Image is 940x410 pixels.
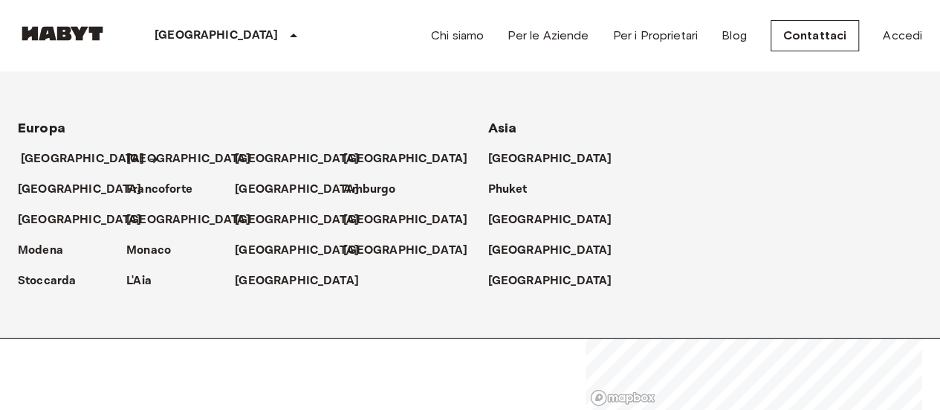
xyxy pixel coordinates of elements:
p: L'Aia [126,272,152,290]
a: L'Aia [126,272,166,290]
p: [GEOGRAPHIC_DATA] [343,150,467,168]
img: Habyt [18,26,107,41]
p: Modena [18,242,63,260]
a: Chi siamo [431,27,484,45]
a: [GEOGRAPHIC_DATA] [235,150,374,168]
a: [GEOGRAPHIC_DATA] [343,242,482,260]
a: Per le Aziende [508,27,589,45]
a: [GEOGRAPHIC_DATA] [21,150,160,168]
a: [GEOGRAPHIC_DATA] [488,211,627,229]
p: [GEOGRAPHIC_DATA] [235,211,359,229]
p: [GEOGRAPHIC_DATA] [18,211,142,229]
a: [GEOGRAPHIC_DATA] [126,150,265,168]
p: [GEOGRAPHIC_DATA] [488,272,612,290]
a: [GEOGRAPHIC_DATA] [343,211,482,229]
p: Monaco [126,242,171,260]
p: [GEOGRAPHIC_DATA] [235,242,359,260]
a: [GEOGRAPHIC_DATA] [235,181,374,199]
p: Amburgo [343,181,395,199]
a: [GEOGRAPHIC_DATA] [343,150,482,168]
a: Amburgo [343,181,410,199]
p: [GEOGRAPHIC_DATA] [488,150,612,168]
a: Stoccarda [18,272,91,290]
a: [GEOGRAPHIC_DATA] [235,211,374,229]
p: [GEOGRAPHIC_DATA] [235,272,359,290]
a: [GEOGRAPHIC_DATA] [488,242,627,260]
a: Monaco [126,242,186,260]
p: [GEOGRAPHIC_DATA] [21,150,145,168]
p: [GEOGRAPHIC_DATA] [126,211,250,229]
a: Accedi [883,27,922,45]
a: [GEOGRAPHIC_DATA] [126,211,265,229]
span: Asia [488,120,517,136]
span: Europa [18,120,65,136]
a: [GEOGRAPHIC_DATA] [235,242,374,260]
a: Phuket [488,181,542,199]
a: [GEOGRAPHIC_DATA] [18,211,157,229]
a: Contattaci [771,20,860,51]
p: Francoforte [126,181,192,199]
a: Blog [722,27,747,45]
p: [GEOGRAPHIC_DATA] [488,211,612,229]
a: [GEOGRAPHIC_DATA] [488,272,627,290]
a: [GEOGRAPHIC_DATA] [488,150,627,168]
p: [GEOGRAPHIC_DATA] [18,181,142,199]
a: Per i Proprietari [612,27,698,45]
p: [GEOGRAPHIC_DATA] [155,27,279,45]
p: Stoccarda [18,272,76,290]
a: Francoforte [126,181,207,199]
a: Modena [18,242,78,260]
p: [GEOGRAPHIC_DATA] [235,181,359,199]
p: [GEOGRAPHIC_DATA] [126,150,250,168]
p: [GEOGRAPHIC_DATA] [235,150,359,168]
p: [GEOGRAPHIC_DATA] [343,242,467,260]
p: [GEOGRAPHIC_DATA] [488,242,612,260]
a: [GEOGRAPHIC_DATA] [18,181,157,199]
p: Phuket [488,181,528,199]
a: Mapbox logo [590,389,655,406]
a: [GEOGRAPHIC_DATA] [235,272,374,290]
p: [GEOGRAPHIC_DATA] [343,211,467,229]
